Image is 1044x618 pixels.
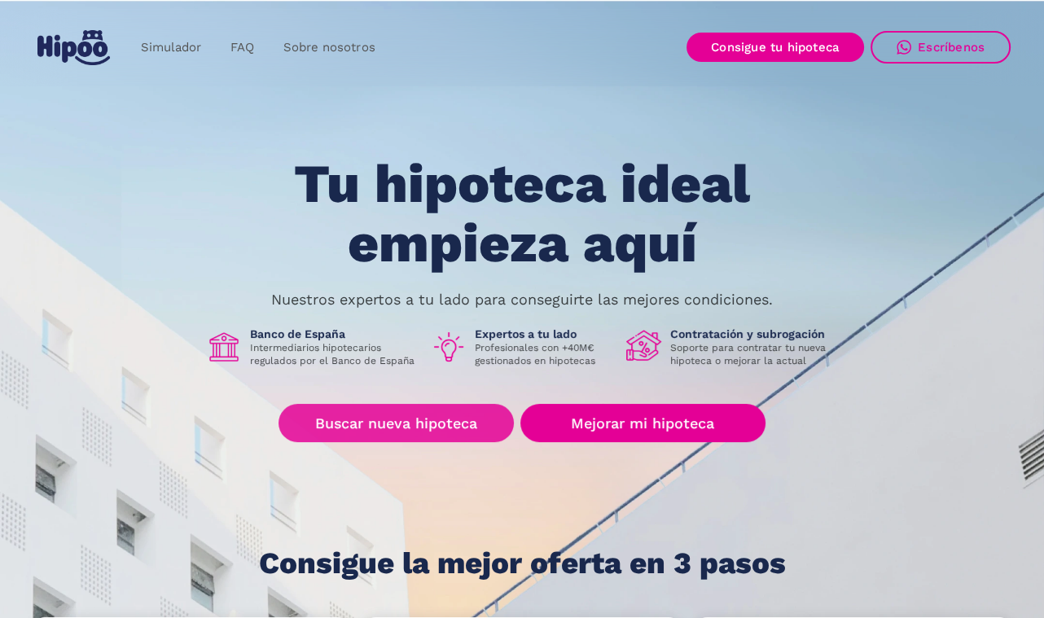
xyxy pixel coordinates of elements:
a: Buscar nueva hipoteca [279,404,514,442]
p: Profesionales con +40M€ gestionados en hipotecas [475,341,613,367]
h1: Tu hipoteca ideal empieza aquí [213,155,831,273]
a: home [33,24,113,72]
h1: Consigue la mejor oferta en 3 pasos [259,547,786,580]
h1: Expertos a tu lado [475,327,613,341]
a: Mejorar mi hipoteca [520,404,765,442]
p: Intermediarios hipotecarios regulados por el Banco de España [250,341,418,367]
h1: Banco de España [250,327,418,341]
a: Simulador [126,32,216,64]
a: Sobre nosotros [269,32,389,64]
a: Escríbenos [871,31,1011,64]
a: FAQ [216,32,269,64]
p: Nuestros expertos a tu lado para conseguirte las mejores condiciones. [271,293,773,306]
a: Consigue tu hipoteca [686,33,864,62]
h1: Contratación y subrogación [670,327,838,341]
div: Escríbenos [918,40,985,55]
p: Soporte para contratar tu nueva hipoteca o mejorar la actual [670,341,838,367]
